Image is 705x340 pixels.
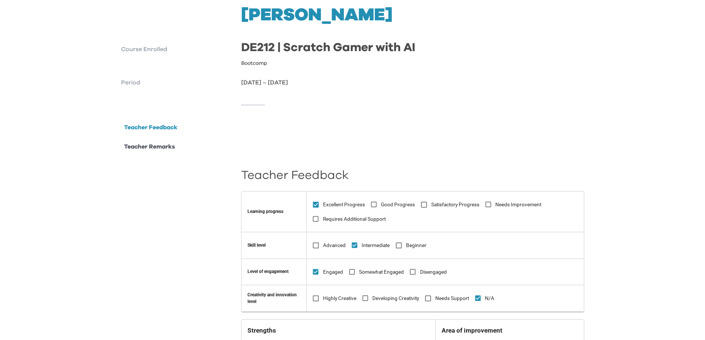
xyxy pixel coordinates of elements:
[323,241,346,249] span: Advanced
[121,45,236,54] p: Course Enrolled
[121,78,236,87] p: Period
[323,201,365,209] span: Excellent Progress
[241,60,267,67] p: Bootcamp
[381,201,415,209] span: Good Progress
[323,294,356,302] span: Highly Creative
[242,285,307,312] td: Creativity and innovation level
[242,232,307,259] td: Skill level
[485,294,494,302] span: N/A
[362,241,390,249] span: Intermediate
[420,268,447,276] span: Disengaged
[435,294,469,302] span: Needs Support
[431,201,479,209] span: Satisfactory Progress
[323,215,386,223] span: Requires Additional Support
[247,326,429,336] h6: Strengths
[241,6,584,24] h1: [PERSON_NAME]
[241,78,584,87] p: [DATE] – [DATE]
[241,42,584,54] h2: DE212 | Scratch Gamer with AI
[323,268,343,276] span: Engaged
[241,172,584,179] h2: Teacher Feedback
[442,326,578,336] h6: Area of improvement
[124,123,177,132] p: Teacher Feedback
[359,268,404,276] span: Somewhat Engaged
[242,259,307,285] td: Level of engagement
[372,294,419,302] span: Developing Creativity
[495,201,541,209] span: Needs Improvement
[242,191,307,232] th: Learning progress
[124,142,175,151] p: Teacher Remarks
[406,241,426,249] span: Beginner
